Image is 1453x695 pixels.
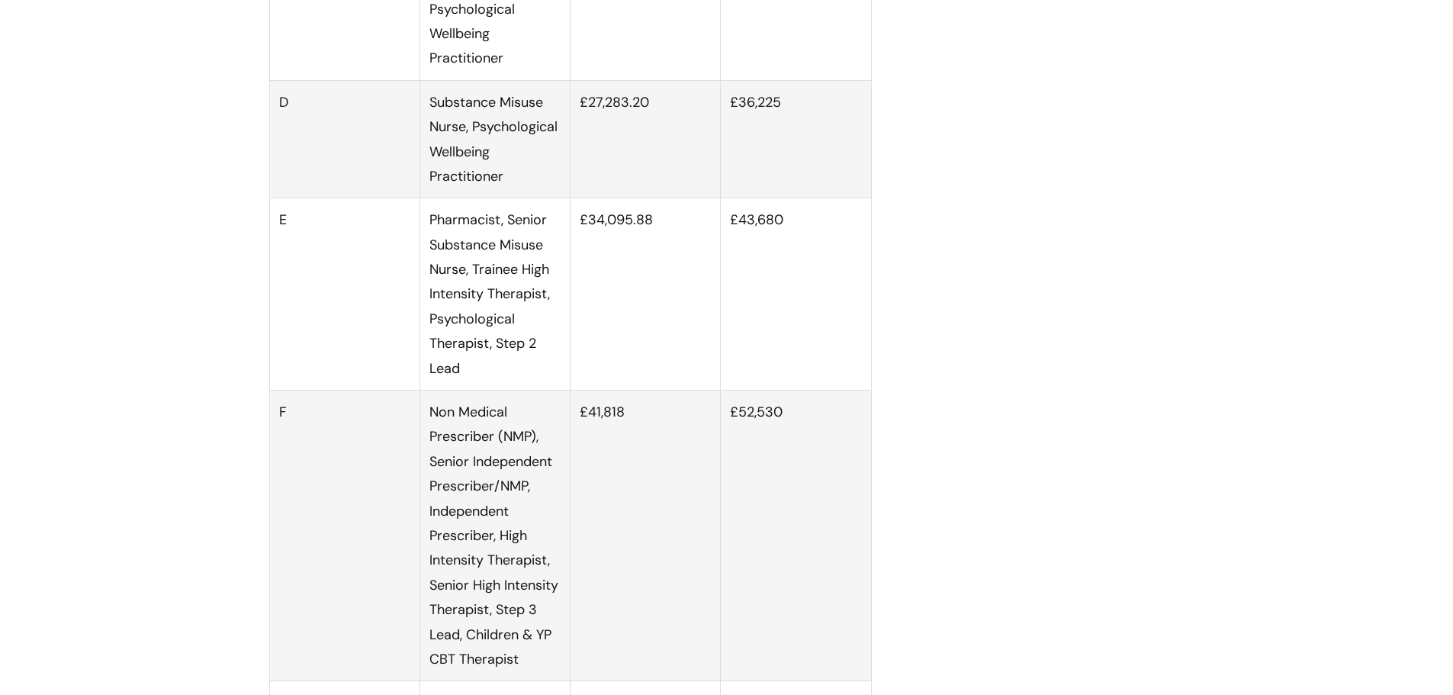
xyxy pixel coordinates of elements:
td: E [269,198,420,391]
td: D [269,80,420,198]
td: £27,283.20 [571,80,721,198]
td: Substance Misuse Nurse, Psychological Wellbeing Practitioner [420,80,570,198]
td: Pharmacist, Senior Substance Misuse Nurse, Trainee High Intensity Therapist, Psychological Therap... [420,198,570,391]
td: £52,530 [721,391,871,681]
td: £43,680 [721,198,871,391]
td: £41,818 [571,391,721,681]
td: F [269,391,420,681]
td: £36,225 [721,80,871,198]
td: £34,095.88 [571,198,721,391]
td: Non Medical Prescriber (NMP), Senior Independent Prescriber/NMP, Independent Prescriber, High Int... [420,391,570,681]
